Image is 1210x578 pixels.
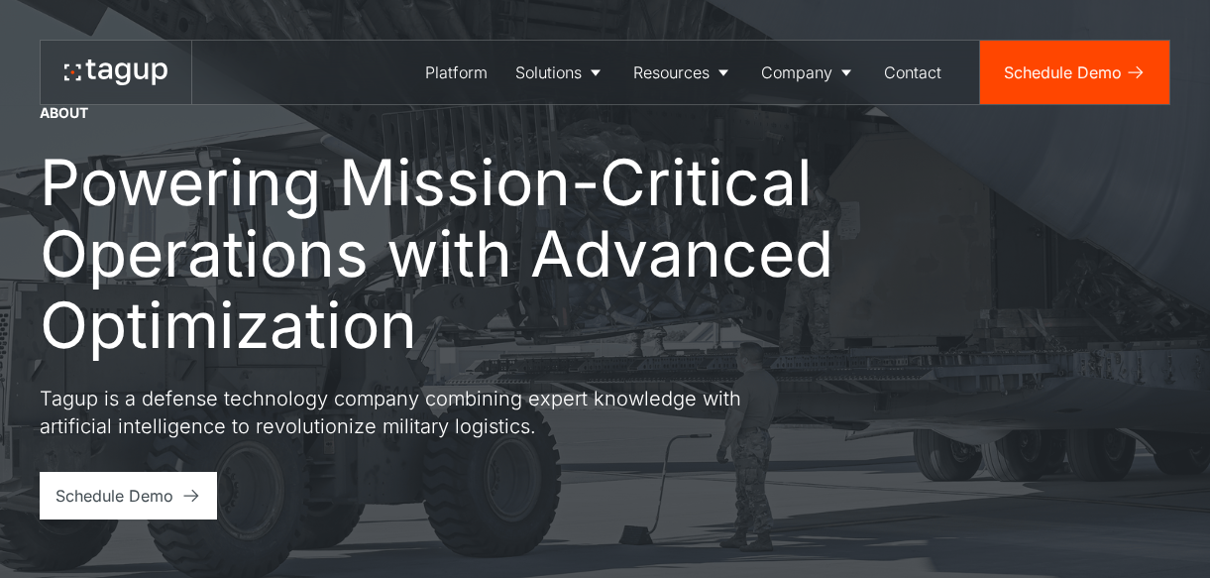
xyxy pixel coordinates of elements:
[884,60,941,84] div: Contact
[1004,60,1122,84] div: Schedule Demo
[55,484,173,508] div: Schedule Demo
[40,472,217,520] a: Schedule Demo
[501,41,619,104] a: Solutions
[619,41,747,104] a: Resources
[870,41,955,104] a: Contact
[761,60,832,84] div: Company
[40,103,88,123] div: About
[40,385,753,440] p: Tagup is a defense technology company combining expert knowledge with artificial intelligence to ...
[633,60,710,84] div: Resources
[980,41,1169,104] a: Schedule Demo
[515,60,582,84] div: Solutions
[411,41,501,104] a: Platform
[425,60,488,84] div: Platform
[40,147,872,361] h1: Powering Mission-Critical Operations with Advanced Optimization
[747,41,870,104] a: Company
